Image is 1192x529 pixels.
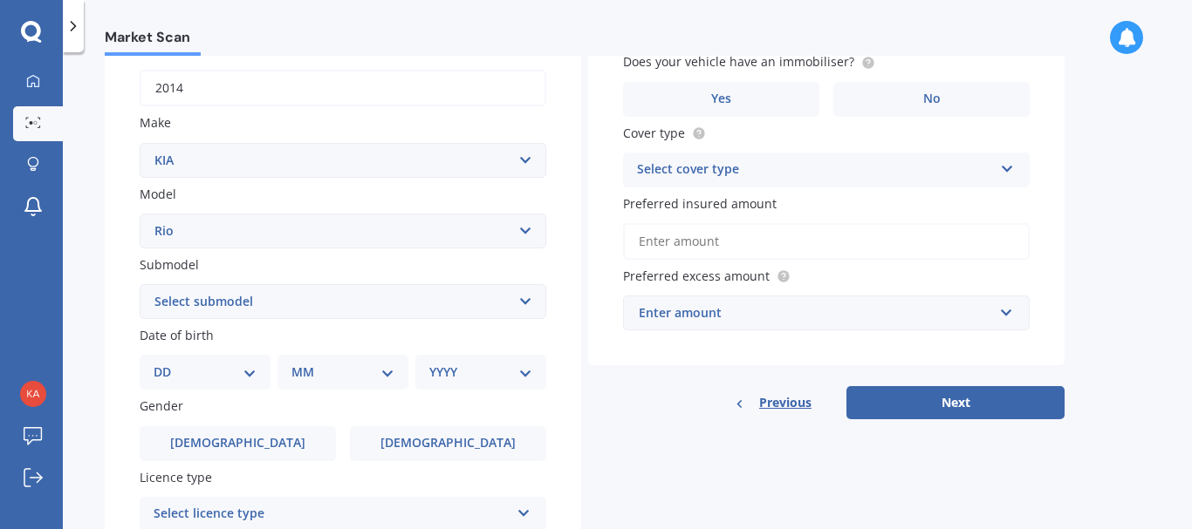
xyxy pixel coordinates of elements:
[170,436,305,451] span: [DEMOGRAPHIC_DATA]
[623,125,685,141] span: Cover type
[140,398,183,415] span: Gender
[923,92,941,106] span: No
[637,159,993,180] div: Select cover type
[140,469,212,485] span: Licence type
[140,186,176,202] span: Model
[623,195,777,212] span: Preferred insured amount
[623,268,770,284] span: Preferred excess amount
[711,92,731,106] span: Yes
[140,115,171,132] span: Make
[20,381,46,407] img: 746e230d941c2b195d2b8f6dfdbde5f6
[846,386,1065,419] button: Next
[140,70,546,106] input: YYYY
[639,303,993,322] div: Enter amount
[105,29,201,52] span: Market Scan
[140,256,199,273] span: Submodel
[380,436,516,451] span: [DEMOGRAPHIC_DATA]
[140,327,214,343] span: Date of birth
[623,223,1030,260] input: Enter amount
[759,390,812,416] span: Previous
[623,54,854,71] span: Does your vehicle have an immobiliser?
[154,504,510,525] div: Select licence type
